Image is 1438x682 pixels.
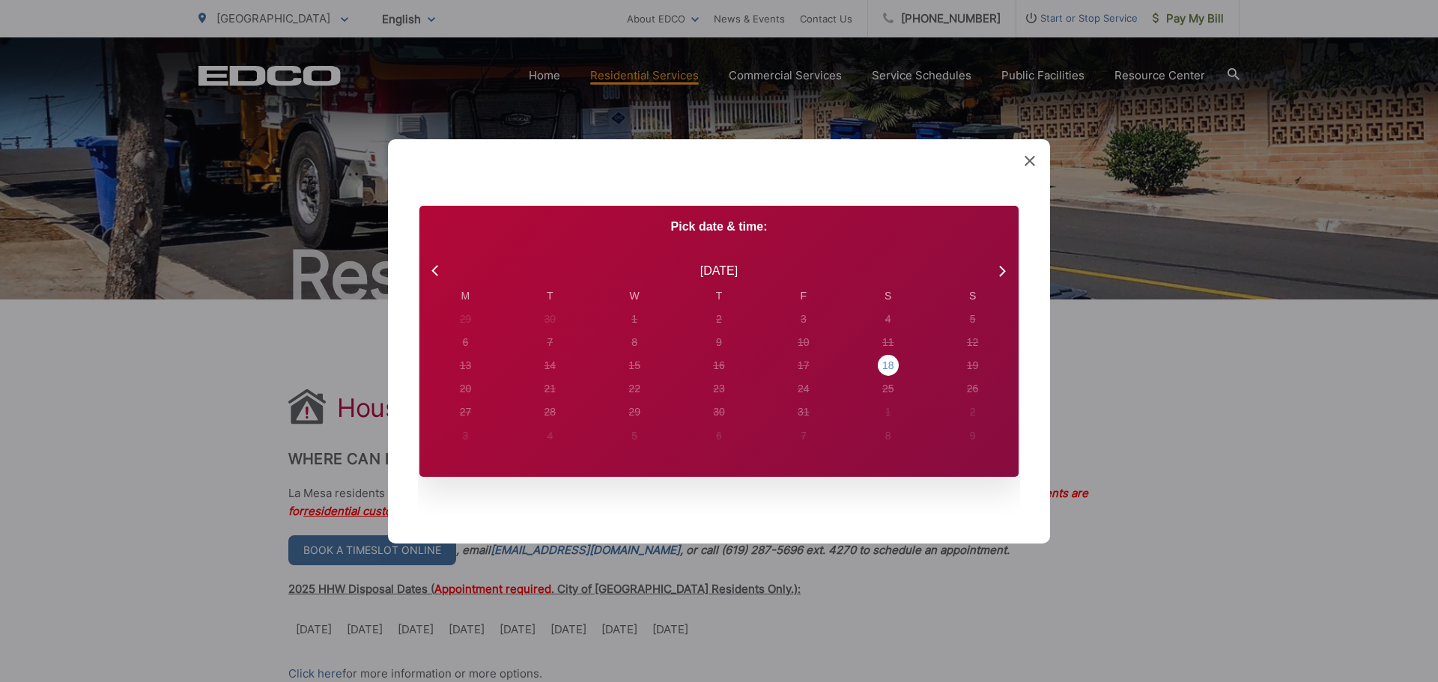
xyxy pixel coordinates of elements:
[423,287,508,303] div: M
[713,358,725,374] div: 16
[801,311,807,327] div: 3
[801,427,807,443] div: 7
[460,358,472,374] div: 13
[631,311,637,327] div: 1
[967,381,979,397] div: 26
[547,335,553,350] div: 7
[460,381,472,397] div: 20
[547,427,553,443] div: 4
[544,311,556,327] div: 30
[716,311,722,327] div: 2
[885,404,891,420] div: 1
[798,404,810,420] div: 31
[419,217,1019,235] p: Pick date & time:
[885,427,891,443] div: 8
[970,404,976,420] div: 2
[713,404,725,420] div: 30
[592,287,677,303] div: W
[970,427,976,443] div: 9
[798,358,810,374] div: 17
[716,427,722,443] div: 6
[460,311,472,327] div: 29
[628,381,640,397] div: 22
[882,381,894,397] div: 25
[677,287,762,303] div: T
[798,335,810,350] div: 10
[463,335,469,350] div: 6
[508,287,592,303] div: T
[882,358,894,374] div: 18
[882,335,894,350] div: 11
[544,404,556,420] div: 28
[631,427,637,443] div: 5
[544,358,556,374] div: 14
[970,311,976,327] div: 5
[967,358,979,374] div: 19
[713,381,725,397] div: 23
[628,404,640,420] div: 29
[930,287,1015,303] div: S
[460,404,472,420] div: 27
[700,261,738,279] div: [DATE]
[463,427,469,443] div: 3
[631,335,637,350] div: 8
[544,381,556,397] div: 21
[967,335,979,350] div: 12
[761,287,846,303] div: F
[798,381,810,397] div: 24
[846,287,930,303] div: S
[628,358,640,374] div: 15
[716,335,722,350] div: 9
[885,311,891,327] div: 4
